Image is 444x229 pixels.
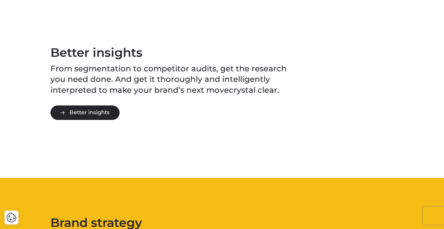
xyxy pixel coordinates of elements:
[50,47,288,59] h2: Better insights
[6,212,17,223] button: Cookie Settings
[277,85,279,95] span: .
[50,105,120,120] a: Better insights
[50,217,288,229] h2: Brand strategy
[229,85,277,95] span: crystal clear
[50,64,287,95] span: From segmentation to competitor audits, get the research you need done. And get it thoroughly and...
[6,212,17,223] img: Revisit consent button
